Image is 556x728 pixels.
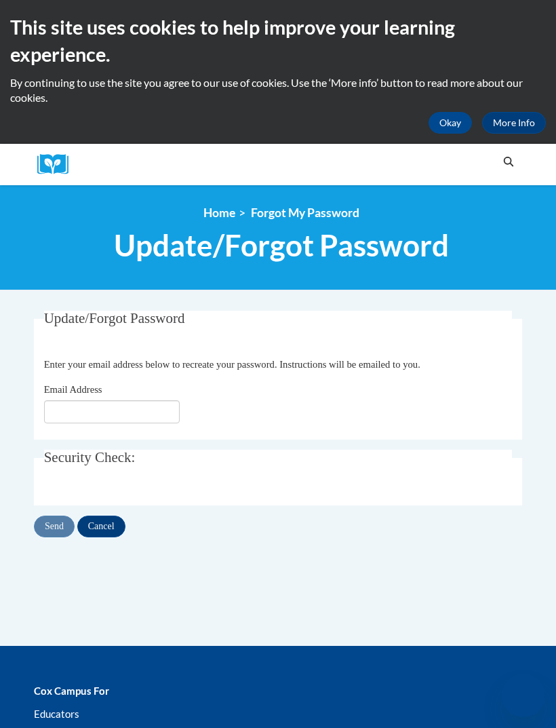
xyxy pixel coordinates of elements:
img: Logo brand [37,154,78,175]
a: Educators [34,708,79,720]
a: Home [203,206,235,220]
p: By continuing to use the site you agree to our use of cookies. Use the ‘More info’ button to read... [10,75,546,105]
h2: This site uses cookies to help improve your learning experience. [10,14,546,69]
iframe: Button to launch messaging window [502,674,545,717]
input: Cancel [77,516,125,537]
span: Email Address [44,384,102,395]
span: Update/Forgot Password [44,310,185,326]
span: Enter your email address below to recreate your password. Instructions will be emailed to you. [44,359,420,370]
span: Security Check: [44,449,136,465]
b: Cox Campus For [34,685,109,697]
input: Email [44,400,180,423]
button: Okay [429,112,472,134]
span: Update/Forgot Password [114,227,449,263]
a: More Info [482,112,546,134]
a: Cox Campus [37,154,78,175]
button: Search [498,154,519,170]
span: Forgot My Password [251,206,359,220]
